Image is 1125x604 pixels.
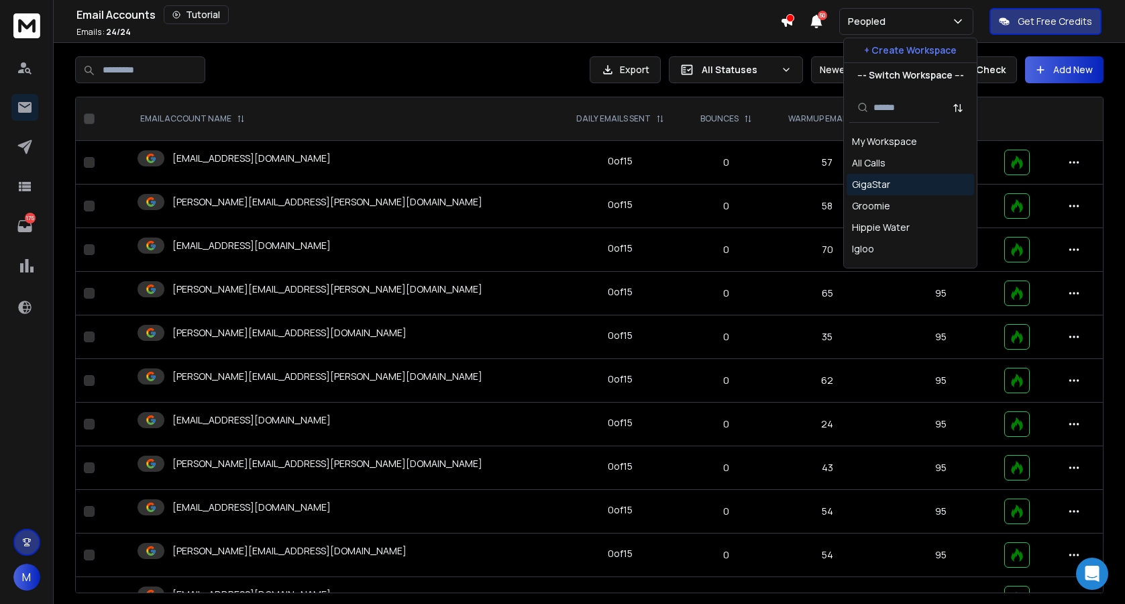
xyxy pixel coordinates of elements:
[76,5,780,24] div: Email Accounts
[864,44,957,57] p: + Create Workspace
[1076,558,1108,590] div: Open Intercom Messenger
[13,564,40,591] button: M
[945,95,971,121] button: Sort by Sort A-Z
[848,15,891,28] p: Peopled
[590,56,661,83] button: Export
[608,198,633,211] div: 0 of 15
[886,315,996,359] td: 95
[608,591,633,604] div: 0 of 15
[818,11,827,20] span: 50
[692,330,761,344] p: 0
[852,264,920,277] div: Join The Round
[769,359,886,403] td: 62
[608,372,633,386] div: 0 of 15
[769,490,886,534] td: 54
[172,239,331,252] p: [EMAIL_ADDRESS][DOMAIN_NAME]
[857,68,964,82] p: --- Switch Workspace ---
[140,113,245,124] div: EMAIL ACCOUNT NAME
[172,283,482,296] p: [PERSON_NAME][EMAIL_ADDRESS][PERSON_NAME][DOMAIN_NAME]
[172,588,331,601] p: [EMAIL_ADDRESS][DOMAIN_NAME]
[608,547,633,560] div: 0 of 15
[1018,15,1092,28] p: Get Free Credits
[769,272,886,315] td: 65
[172,413,331,427] p: [EMAIL_ADDRESS][DOMAIN_NAME]
[692,374,761,387] p: 0
[852,156,886,170] div: All Calls
[576,113,651,124] p: DAILY EMAILS SENT
[25,213,36,223] p: 175
[886,446,996,490] td: 95
[608,329,633,342] div: 0 of 15
[608,285,633,299] div: 0 of 15
[172,370,482,383] p: [PERSON_NAME][EMAIL_ADDRESS][PERSON_NAME][DOMAIN_NAME]
[702,63,775,77] p: All Statuses
[886,403,996,446] td: 95
[852,199,890,213] div: Groomie
[852,221,910,234] div: Hippie Water
[852,242,874,256] div: Igloo
[1025,56,1104,83] button: Add New
[106,26,131,38] span: 24 / 24
[886,359,996,403] td: 95
[989,8,1102,35] button: Get Free Credits
[852,135,917,148] div: My Workspace
[769,315,886,359] td: 35
[886,490,996,534] td: 95
[788,113,853,124] p: WARMUP EMAILS
[172,152,331,165] p: [EMAIL_ADDRESS][DOMAIN_NAME]
[886,272,996,315] td: 95
[811,56,898,83] button: Newest
[692,287,761,300] p: 0
[769,403,886,446] td: 24
[172,326,407,340] p: [PERSON_NAME][EMAIL_ADDRESS][DOMAIN_NAME]
[692,243,761,256] p: 0
[76,27,131,38] p: Emails :
[769,446,886,490] td: 43
[608,460,633,473] div: 0 of 15
[692,505,761,518] p: 0
[164,5,229,24] button: Tutorial
[692,199,761,213] p: 0
[172,195,482,209] p: [PERSON_NAME][EMAIL_ADDRESS][PERSON_NAME][DOMAIN_NAME]
[172,457,482,470] p: [PERSON_NAME][EMAIL_ADDRESS][PERSON_NAME][DOMAIN_NAME]
[852,178,890,191] div: GigaStar
[692,417,761,431] p: 0
[769,228,886,272] td: 70
[769,185,886,228] td: 58
[769,534,886,577] td: 54
[700,113,739,124] p: BOUNCES
[608,503,633,517] div: 0 of 15
[608,154,633,168] div: 0 of 15
[692,461,761,474] p: 0
[11,213,38,240] a: 175
[172,501,331,514] p: [EMAIL_ADDRESS][DOMAIN_NAME]
[608,416,633,430] div: 0 of 15
[769,141,886,185] td: 57
[844,38,977,62] button: + Create Workspace
[692,156,761,169] p: 0
[172,544,407,558] p: [PERSON_NAME][EMAIL_ADDRESS][DOMAIN_NAME]
[608,242,633,255] div: 0 of 15
[886,534,996,577] td: 95
[692,548,761,562] p: 0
